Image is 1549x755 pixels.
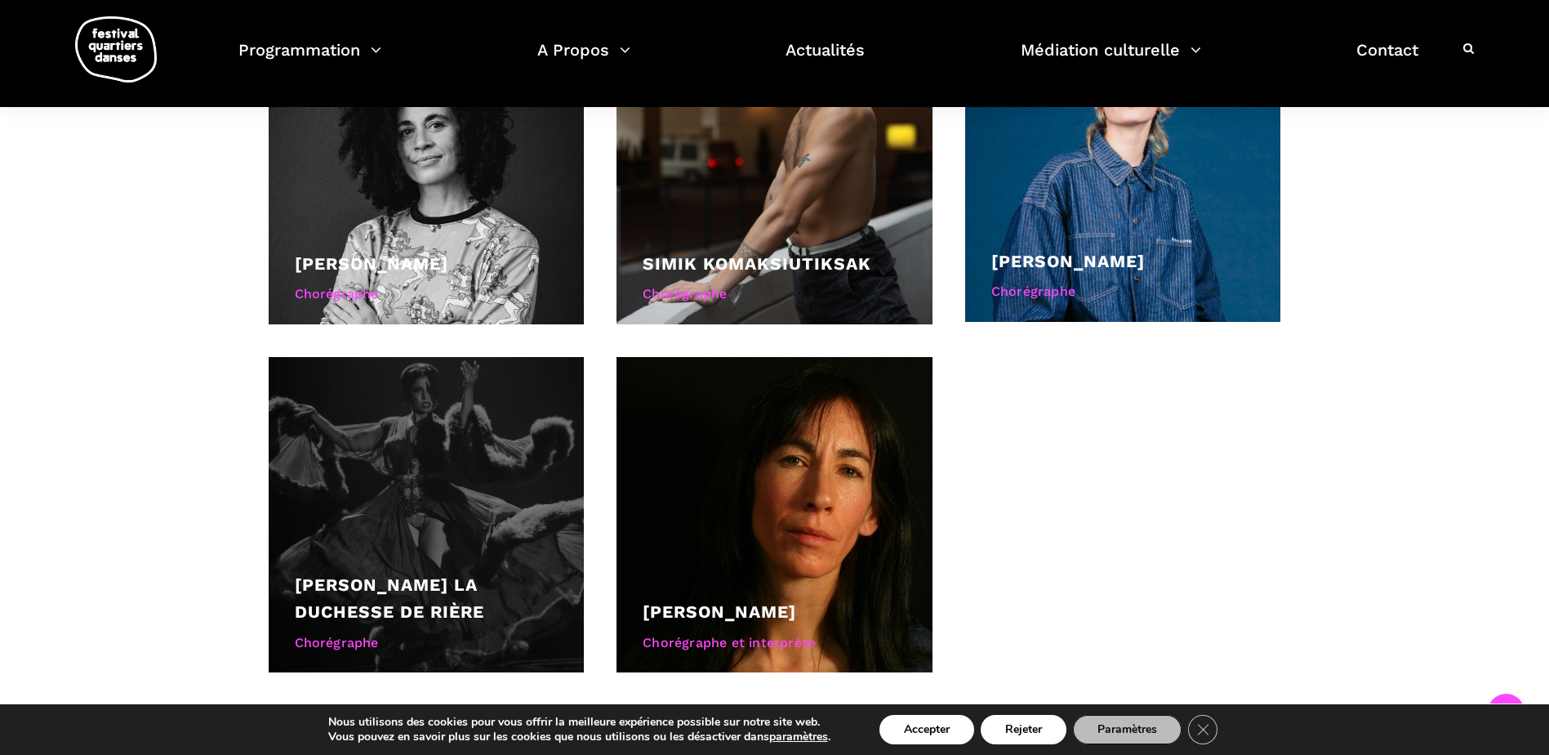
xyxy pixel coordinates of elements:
p: Vous pouvez en savoir plus sur les cookies que nous utilisons ou les désactiver dans . [328,730,830,744]
div: Chorégraphe [991,281,1255,302]
div: Chorégraphe [295,284,559,305]
a: [PERSON_NAME] [991,251,1145,271]
div: Chorégraphe [295,632,559,654]
button: Close GDPR Cookie Banner [1188,715,1217,744]
button: Accepter [879,715,974,744]
img: logo-fqd-med [75,16,157,83]
a: Contact [1356,36,1418,84]
div: Chorégraphe et interprète [643,632,906,654]
div: Chorégraphe [643,284,906,305]
button: paramètres [769,730,828,744]
button: Rejeter [981,715,1066,744]
a: Programmation [238,36,381,84]
button: Paramètres [1073,715,1182,744]
a: [PERSON_NAME] [643,601,796,622]
a: Médiation culturelle [1021,36,1201,84]
a: [PERSON_NAME] [295,253,448,274]
a: Actualités [786,36,865,84]
p: Nous utilisons des cookies pour vous offrir la meilleure expérience possible sur notre site web. [328,715,830,730]
a: A Propos [537,36,630,84]
a: Simik Komaksiutiksak [643,253,871,274]
a: [PERSON_NAME] la Duchesse de Rière [295,574,484,623]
